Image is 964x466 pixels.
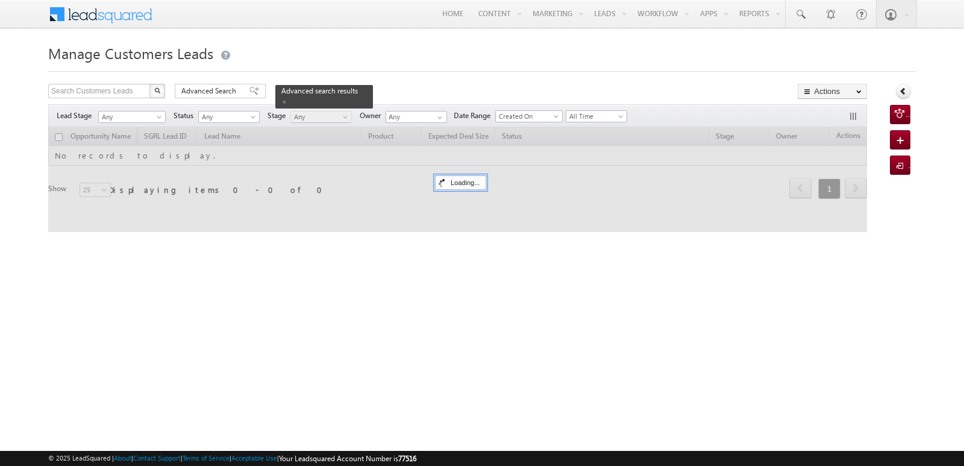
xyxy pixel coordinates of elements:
img: Search [154,87,160,93]
span: Created On [496,111,559,122]
span: Status [174,110,198,121]
a: Any [198,111,260,123]
a: All Time [566,110,627,122]
span: Advanced Search [181,86,240,96]
span: Any [291,112,348,122]
span: Owner [360,110,386,121]
span: Stage [268,110,290,121]
span: All Time [566,111,624,122]
span: Lead Stage [57,110,96,121]
span: Advanced search results [281,86,358,95]
button: Actions [798,84,867,99]
span: Your Leadsquared Account Number is [279,454,416,463]
span: Date Range [454,110,495,121]
span: Any [199,112,256,122]
span: 77516 [398,454,416,463]
a: Created On [495,110,563,122]
a: Acceptable Use [231,454,277,462]
a: Any [290,111,352,123]
a: Terms of Service [183,454,230,462]
div: Loading... [435,175,486,190]
input: Type to Search [386,111,447,123]
span: Manage Customers Leads [48,43,213,63]
span: © 2025 LeadSquared | | | | | [48,453,416,464]
a: Contact Support [133,454,181,462]
span: Any [99,112,161,122]
a: Show All Items [431,112,446,124]
a: About [114,454,131,462]
a: Any [98,111,166,123]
